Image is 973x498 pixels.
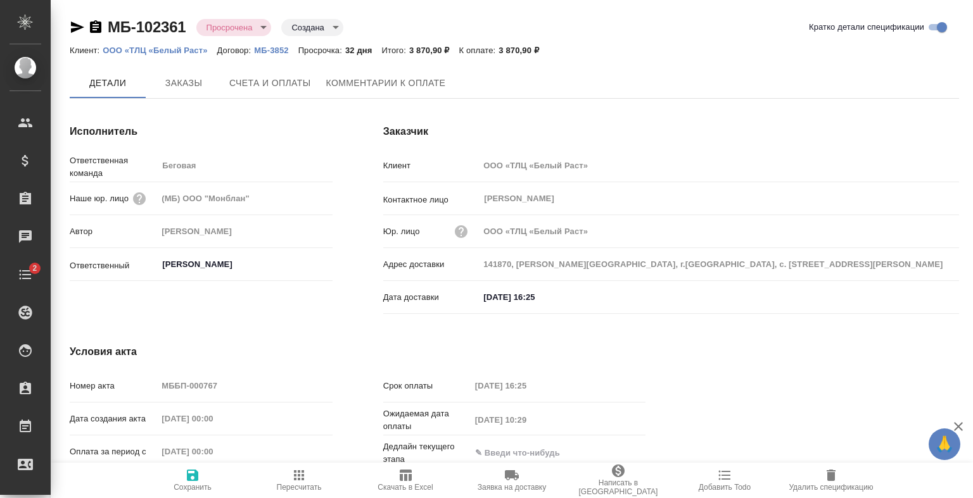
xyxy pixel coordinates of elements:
input: ✎ Введи что-нибудь [479,288,590,306]
p: Наше юр. лицо [70,192,129,205]
p: Ответственная команда [70,154,157,180]
input: Пустое поле [157,442,268,461]
span: Детали [77,75,138,91]
div: Просрочена [281,19,343,36]
p: Ожидаемая дата оплаты [383,408,471,433]
span: Заказы [153,75,214,91]
p: Оплата за период с [70,445,157,458]
p: Юр. лицо [383,225,420,238]
button: Пересчитать [246,463,352,498]
span: 2 [25,262,44,275]
button: Создана [288,22,328,33]
input: Пустое поле [157,377,332,395]
h4: Заказчик [383,124,959,139]
p: Просрочка: [298,46,345,55]
p: Контактное лицо [383,194,480,206]
a: ООО «ТЛЦ «Белый Раст» [103,44,217,55]
span: Удалить спецификацию [789,483,873,492]
input: Пустое поле [479,222,959,240]
p: Клиент [383,159,480,172]
h4: Условия акта [70,344,645,359]
p: Дата доставки [383,291,480,304]
button: Написать в [GEOGRAPHIC_DATA] [565,463,671,498]
input: Пустое поле [157,409,268,428]
span: Счета и оплаты [229,75,311,91]
a: МБ-3852 [254,44,298,55]
p: Срок оплаты [383,380,471,392]
p: МБ-3852 [254,46,298,55]
span: Комментарии к оплате [326,75,446,91]
button: Скопировать ссылку [88,20,103,35]
span: 🙏 [934,431,955,458]
span: Скачать в Excel [378,483,433,492]
p: Ответственный [70,259,157,272]
a: 2 [3,259,48,290]
input: Пустое поле [471,377,582,395]
input: Пустое поле [157,189,332,208]
p: Договор: [217,46,255,55]
span: Заявка на доставку [478,483,546,492]
button: 🙏 [929,428,960,460]
input: ✎ Введи что-нибудь [471,444,582,462]
input: Пустое поле [479,255,959,273]
button: Сохранить [139,463,246,498]
div: Просрочена [196,19,272,36]
input: Пустое поле [157,222,332,240]
p: Итого: [382,46,409,55]
a: МБ-102361 [108,18,186,35]
p: 3 870,90 ₽ [499,46,549,55]
button: Скачать в Excel [352,463,459,498]
p: Автор [70,225,157,238]
input: Пустое поле [479,156,959,175]
span: Написать в [GEOGRAPHIC_DATA] [573,478,664,496]
p: К оплате: [459,46,499,55]
p: Дедлайн текущего этапа [383,440,471,466]
button: Заявка на доставку [459,463,565,498]
span: Пересчитать [277,483,322,492]
p: Дата создания акта [70,413,157,425]
span: Сохранить [174,483,212,492]
p: 32 дня [345,46,382,55]
h4: Исполнитель [70,124,333,139]
button: Скопировать ссылку для ЯМессенджера [70,20,85,35]
span: Добавить Todo [699,483,751,492]
button: Open [326,263,328,266]
button: Удалить спецификацию [778,463,884,498]
p: ООО «ТЛЦ «Белый Раст» [103,46,217,55]
p: Адрес доставки [383,258,480,271]
button: Добавить Todo [671,463,778,498]
p: Номер акта [70,380,157,392]
input: Пустое поле [471,411,582,429]
button: Просрочена [203,22,257,33]
p: Клиент: [70,46,103,55]
p: 3 870,90 ₽ [409,46,459,55]
span: Кратко детали спецификации [809,21,924,34]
